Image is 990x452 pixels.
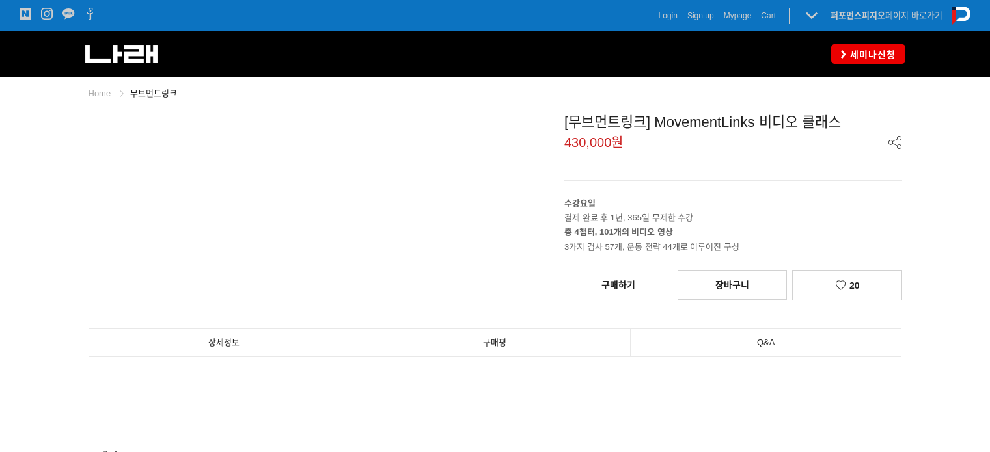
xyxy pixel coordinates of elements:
[564,110,902,131] div: [무브먼트링크] MovementLinks 비디오 클래스
[359,329,630,356] a: 구매평
[564,227,673,237] strong: 총 4챕터, 101개의 비디오 영상
[849,280,860,291] span: 20
[724,9,752,22] a: Mypage
[631,329,901,356] a: Q&A
[831,44,905,63] a: 세미나신청
[659,9,678,22] a: Login
[831,10,942,20] a: 퍼포먼스피지오페이지 바로가기
[564,136,623,149] span: 430,000원
[564,198,596,208] strong: 수강요일
[89,329,359,356] a: 상세정보
[761,9,776,22] a: Cart
[678,270,787,300] a: 장바구니
[792,270,901,300] a: 20
[564,225,902,254] p: 3가지 검사 57개, 운동 전략 44개로 이루어진 구성
[564,196,902,225] p: 결제 완료 후 1년, 365일 무제한 수강
[831,10,885,20] strong: 퍼포먼스피지오
[687,9,714,22] a: Sign up
[89,88,111,98] a: Home
[564,271,672,299] a: 구매하기
[130,88,177,98] a: 무브먼트링크
[846,48,896,61] span: 세미나신청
